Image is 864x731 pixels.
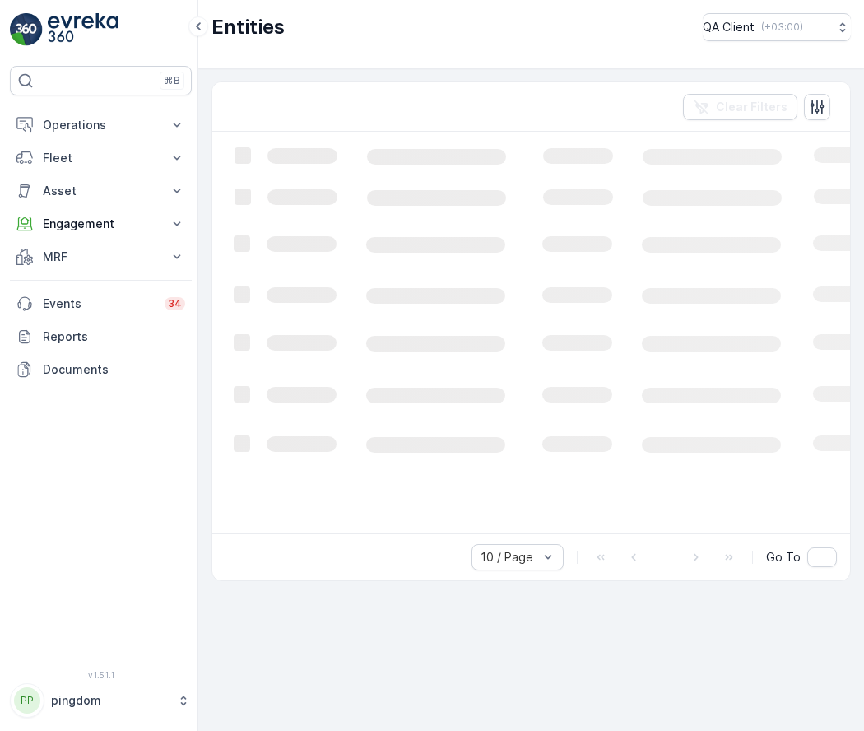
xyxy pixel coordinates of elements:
p: Clear Filters [716,99,787,115]
button: Operations [10,109,192,142]
a: Documents [10,353,192,386]
button: Clear Filters [683,94,797,120]
p: Documents [43,361,185,378]
p: MRF [43,249,159,265]
button: Fleet [10,142,192,175]
p: Fleet [43,150,159,166]
p: Reports [43,328,185,345]
img: logo_light-DOdMpM7g.png [48,13,118,46]
p: Entities [211,14,285,40]
button: PPpingdom [10,683,192,718]
button: MRF [10,240,192,273]
p: pingdom [51,692,169,709]
div: PP [14,687,40,714]
p: QA Client [703,19,755,35]
p: Events [43,296,155,312]
a: Reports [10,320,192,353]
button: QA Client(+03:00) [703,13,851,41]
p: Asset [43,183,159,199]
img: logo [10,13,43,46]
p: Engagement [43,216,159,232]
p: ( +03:00 ) [761,21,803,34]
button: Engagement [10,207,192,240]
p: ⌘B [164,74,180,87]
a: Events34 [10,287,192,320]
p: Operations [43,117,159,133]
span: v 1.51.1 [10,670,192,680]
p: 34 [168,297,182,310]
span: Go To [766,549,801,566]
button: Asset [10,175,192,207]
